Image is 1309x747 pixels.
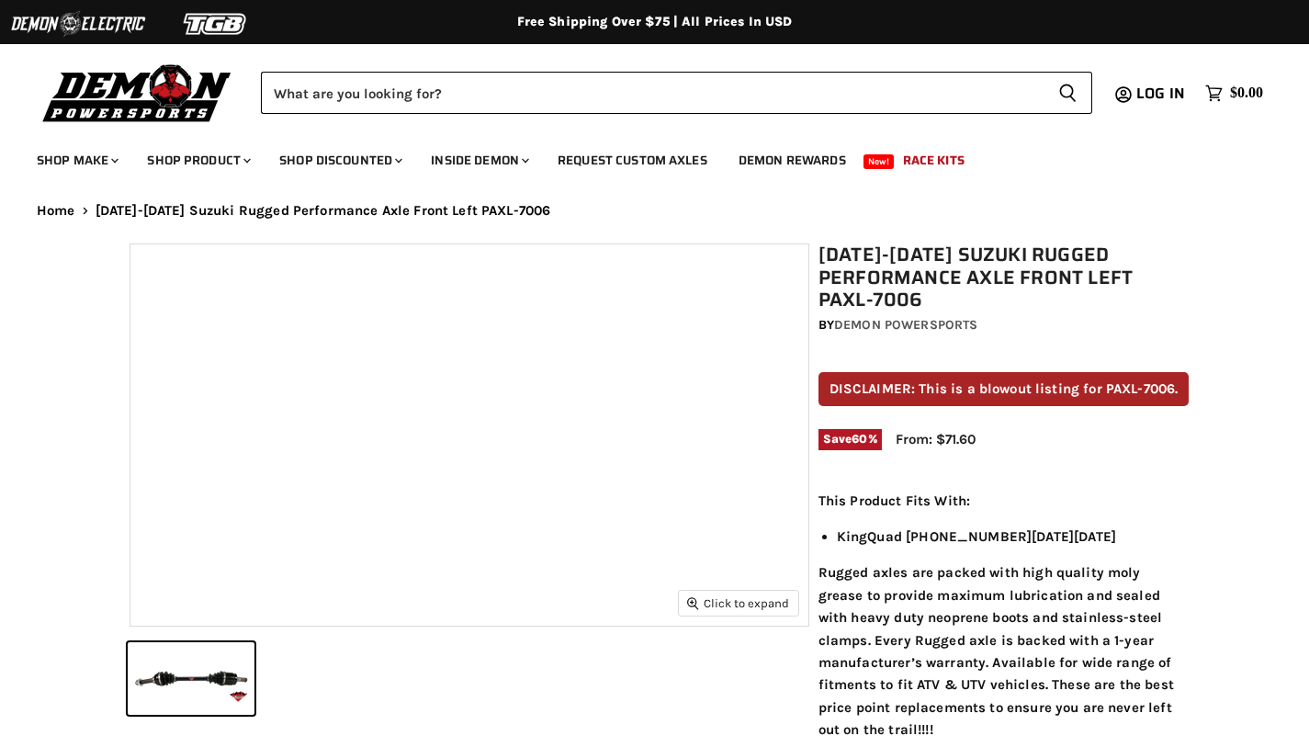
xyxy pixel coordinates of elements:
[889,141,978,179] a: Race Kits
[725,141,860,179] a: Demon Rewards
[818,372,1190,406] p: DISCLAIMER: This is a blowout listing for PAXL-7006.
[9,6,147,41] img: Demon Electric Logo 2
[818,315,1190,335] div: by
[852,432,867,446] span: 60
[1230,85,1263,102] span: $0.00
[834,317,977,333] a: Demon Powersports
[896,431,976,447] span: From: $71.60
[544,141,721,179] a: Request Custom Axles
[37,60,238,125] img: Demon Powersports
[1196,80,1272,107] a: $0.00
[837,526,1190,548] li: KingQuad [PHONE_NUMBER][DATE][DATE]
[265,141,413,179] a: Shop Discounted
[1044,72,1092,114] button: Search
[818,243,1190,311] h1: [DATE]-[DATE] Suzuki Rugged Performance Axle Front Left PAXL-7006
[128,642,254,715] button: 2008-2014 Suzuki Rugged Performance Axle Front Left PAXL-7006 thumbnail
[1128,85,1196,102] a: Log in
[679,591,798,616] button: Click to expand
[1136,82,1185,105] span: Log in
[818,490,1190,512] p: This Product Fits With:
[863,154,895,169] span: New!
[133,141,262,179] a: Shop Product
[417,141,540,179] a: Inside Demon
[23,134,1258,179] ul: Main menu
[818,429,882,449] span: Save %
[23,141,130,179] a: Shop Make
[147,6,285,41] img: TGB Logo 2
[261,72,1092,114] form: Product
[818,490,1190,741] div: Rugged axles are packed with high quality moly grease to provide maximum lubrication and sealed w...
[37,203,75,219] a: Home
[687,596,789,610] span: Click to expand
[96,203,551,219] span: [DATE]-[DATE] Suzuki Rugged Performance Axle Front Left PAXL-7006
[261,72,1044,114] input: Search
